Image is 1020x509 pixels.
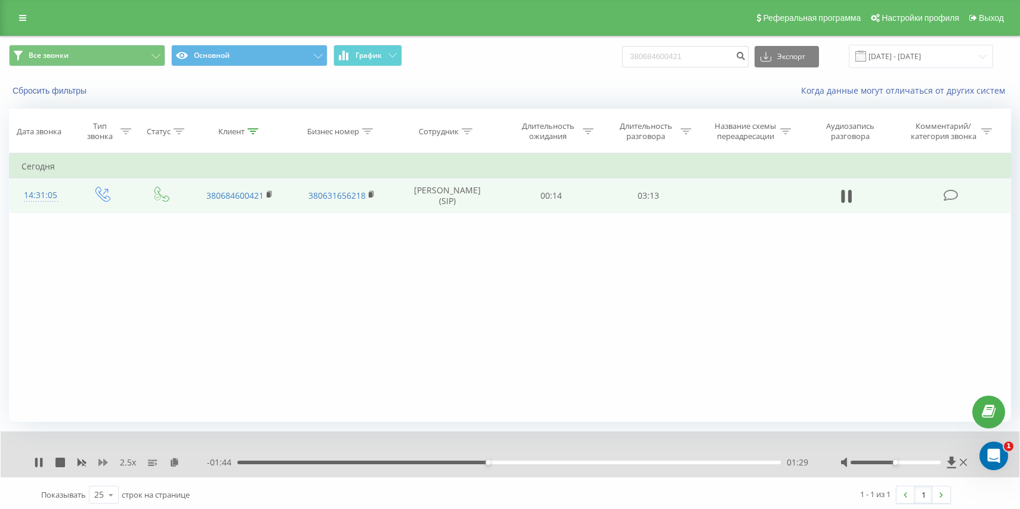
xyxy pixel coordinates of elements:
a: 380684600421 [206,190,264,201]
span: Показывать [41,489,86,500]
div: Длительность разговора [614,121,678,141]
button: Экспорт [755,46,819,67]
span: 01:29 [787,456,808,468]
span: Выход [979,13,1004,23]
div: Комментарий/категория звонка [908,121,978,141]
a: 1 [914,486,932,503]
div: Статус [147,127,171,137]
span: Все звонки [29,51,69,60]
span: Настройки профиля [882,13,959,23]
span: График [356,51,382,60]
button: График [333,45,402,66]
td: Сегодня [10,155,1011,178]
span: строк на странице [122,489,190,500]
td: 00:14 [502,178,600,213]
div: Дата звонка [17,127,61,137]
button: Все звонки [9,45,165,66]
span: - 01:44 [207,456,237,468]
div: Тип звонка [82,121,118,141]
td: 03:13 [600,178,698,213]
span: Реферальная программа [763,13,861,23]
div: Название схемы переадресации [713,121,777,141]
div: Бизнес номер [307,127,359,137]
div: Сотрудник [419,127,459,137]
td: [PERSON_NAME] (SIP) [392,178,502,213]
a: Когда данные могут отличаться от других систем [801,85,1011,96]
button: Сбросить фильтры [9,85,92,96]
div: Accessibility label [486,460,490,465]
input: Поиск по номеру [622,46,749,67]
div: Длительность ожидания [516,121,580,141]
div: Accessibility label [894,460,898,465]
iframe: Intercom live chat [979,442,1008,470]
div: 14:31:05 [21,184,60,207]
div: 1 - 1 из 1 [860,488,891,500]
span: 1 [1004,442,1013,451]
div: 25 [94,489,104,501]
div: Клиент [218,127,245,137]
a: 380631656218 [308,190,366,201]
button: Основной [171,45,327,66]
div: Аудиозапись разговора [811,121,889,141]
span: 2.5 x [120,456,136,468]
